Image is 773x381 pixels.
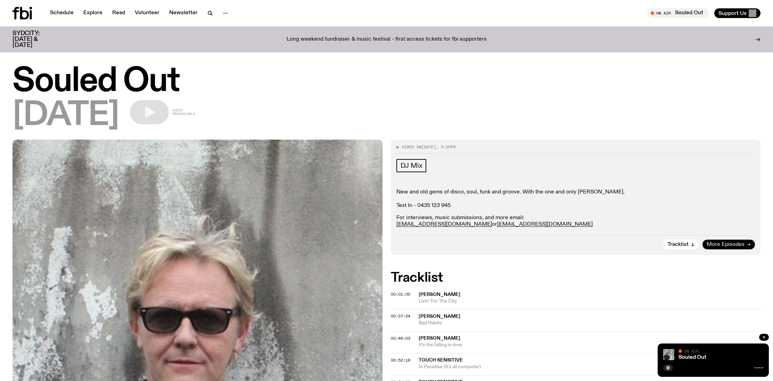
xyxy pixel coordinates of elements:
[419,292,460,297] span: [PERSON_NAME]
[663,240,699,249] button: Tracklist
[419,364,761,370] span: In Paradise (It's all computer)
[396,215,755,228] p: For interviews, music submissions, and more email: or
[13,31,57,48] h3: SYDCITY: [DATE] & [DATE]
[679,355,706,360] a: Souled Out
[391,272,761,284] h2: Tracklist
[419,358,463,363] span: Touch Sensitive
[402,144,421,150] span: Aired on
[436,144,455,150] span: , 5:00pm
[684,349,699,353] span: On Air
[419,320,761,326] span: Bad Habits
[707,242,745,247] span: More Episodes
[396,189,755,209] p: New and old gems of disco, soul, funk and groove. With the one and only [PERSON_NAME]. Text In - ...
[419,314,460,319] span: [PERSON_NAME]
[79,8,107,18] a: Explore
[46,8,78,18] a: Schedule
[391,313,410,319] span: 00:37:24
[391,292,410,296] button: 00:01:00
[131,8,164,18] a: Volunteer
[401,162,422,169] span: DJ Mix
[13,100,119,131] span: [DATE]
[391,336,410,341] span: 00:48:03
[391,337,410,340] button: 00:48:03
[497,222,593,227] a: [EMAIL_ADDRESS][DOMAIN_NAME]
[391,314,410,318] button: 00:37:24
[419,342,761,348] span: It's the falling in love
[419,298,761,305] span: Livin' For The City
[287,36,487,43] p: Long weekend fundraiser & music festival - first access tickets for fbi supporters
[396,159,427,172] a: DJ Mix
[108,8,129,18] a: Read
[663,349,674,360] img: Stephen looks directly at the camera, wearing a black tee, black sunglasses and headphones around...
[702,240,755,249] a: More Episodes
[396,222,492,227] a: [EMAIL_ADDRESS][DOMAIN_NAME]
[391,358,410,362] button: 00:52:16
[391,291,410,297] span: 00:01:00
[391,357,410,363] span: 00:52:16
[714,8,760,18] button: Support Us
[165,8,202,18] a: Newsletter
[172,109,195,116] span: Audio unavailable
[419,336,460,341] span: [PERSON_NAME]
[13,66,760,97] h1: Souled Out
[421,144,436,150] span: [DATE]
[647,8,709,18] button: On AirSouled Out
[667,242,689,247] span: Tracklist
[718,10,747,16] span: Support Us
